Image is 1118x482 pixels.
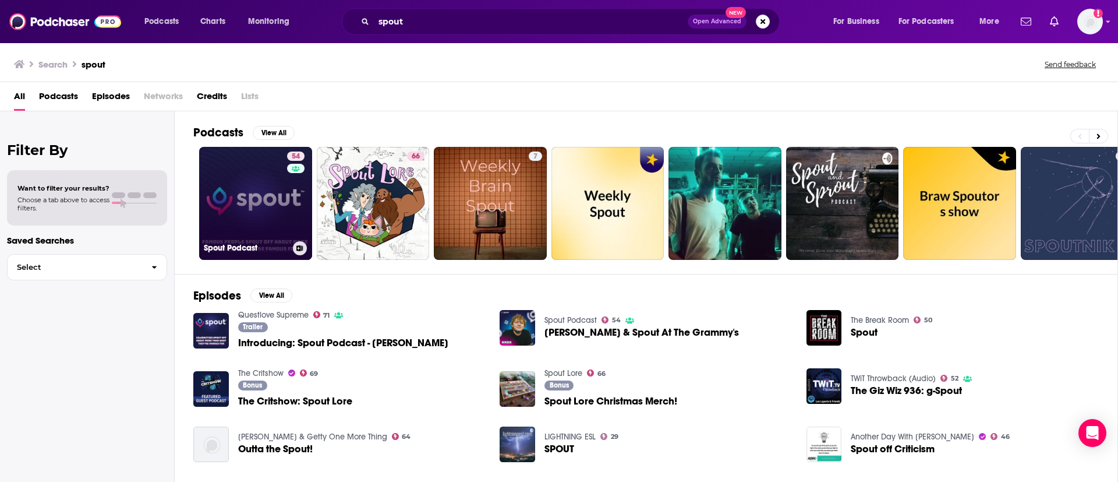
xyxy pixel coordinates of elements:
[238,368,284,378] a: The Critshow
[250,289,292,302] button: View All
[82,59,105,70] h3: spout
[353,8,791,35] div: Search podcasts, credits, & more...
[9,10,121,33] img: Podchaser - Follow, Share and Rate Podcasts
[1077,9,1103,34] button: Show profile menu
[407,152,424,161] a: 66
[951,376,958,381] span: 52
[204,243,288,253] h3: Spout Podcast
[500,310,535,346] img: Knox & Spout At The Grammy's
[238,432,387,442] a: Armstrong & Getty One More Thing
[200,13,225,30] span: Charts
[238,338,448,348] span: Introducing: Spout Podcast - [PERSON_NAME]
[1078,419,1106,447] div: Open Intercom Messenger
[851,374,936,384] a: TWiT Throwback (Audio)
[193,427,229,462] img: Outta the Spout!
[500,427,535,462] img: SPOUT
[544,444,574,454] a: SPOUT
[323,313,330,318] span: 71
[851,432,974,442] a: Another Day With Jesus
[238,338,448,348] a: Introducing: Spout Podcast - Akon
[310,371,318,377] span: 69
[8,263,142,271] span: Select
[544,328,739,337] a: Knox & Spout At The Grammy's
[611,434,618,439] span: 29
[914,316,932,323] a: 50
[990,433,1010,440] a: 46
[193,371,229,407] img: The Critshow: Spout Lore
[924,318,932,323] span: 50
[940,375,958,382] a: 52
[248,13,289,30] span: Monitoring
[851,386,962,396] a: The Giz Wiz 936: g-Spout
[597,371,606,377] span: 66
[402,434,411,439] span: 64
[600,433,618,440] a: 29
[136,12,194,31] button: open menu
[243,382,262,389] span: Bonus
[806,368,842,404] a: The Giz Wiz 936: g-Spout
[193,313,229,349] img: Introducing: Spout Podcast - Akon
[17,196,109,212] span: Choose a tab above to access filters.
[144,87,183,111] span: Networks
[39,87,78,111] span: Podcasts
[979,13,999,30] span: More
[544,368,582,378] a: Spout Lore
[238,444,313,454] a: Outta the Spout!
[806,427,842,462] img: Spout off Criticism
[851,328,878,337] a: Spout
[602,316,621,323] a: 54
[240,12,305,31] button: open menu
[825,12,894,31] button: open menu
[693,19,741,24] span: Open Advanced
[587,370,606,377] a: 66
[833,13,879,30] span: For Business
[1045,12,1063,31] a: Show notifications dropdown
[434,147,547,260] a: 7
[193,289,241,303] h2: Episodes
[238,396,352,406] a: The Critshow: Spout Lore
[38,59,68,70] h3: Search
[612,318,621,323] span: 54
[851,444,935,454] a: Spout off Criticism
[1016,12,1036,31] a: Show notifications dropdown
[726,7,746,18] span: New
[193,125,295,140] a: PodcastsView All
[412,151,420,163] span: 66
[392,433,411,440] a: 64
[891,12,971,31] button: open menu
[292,151,300,163] span: 54
[851,315,909,325] a: The Break Room
[544,396,677,406] a: Spout Lore Christmas Merch!
[1094,9,1103,18] svg: Add a profile image
[374,12,688,31] input: Search podcasts, credits, & more...
[241,87,259,111] span: Lists
[92,87,130,111] span: Episodes
[253,126,295,140] button: View All
[529,152,542,161] a: 7
[898,13,954,30] span: For Podcasters
[317,147,430,260] a: 66
[14,87,25,111] span: All
[544,315,597,325] a: Spout Podcast
[544,432,596,442] a: LIGHTNING ESL
[544,328,739,337] span: [PERSON_NAME] & Spout At The Grammy's
[500,371,535,407] img: Spout Lore Christmas Merch!
[971,12,1014,31] button: open menu
[1077,9,1103,34] span: Logged in as sydneymorris_books
[688,15,746,29] button: Open AdvancedNew
[193,12,232,31] a: Charts
[1077,9,1103,34] img: User Profile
